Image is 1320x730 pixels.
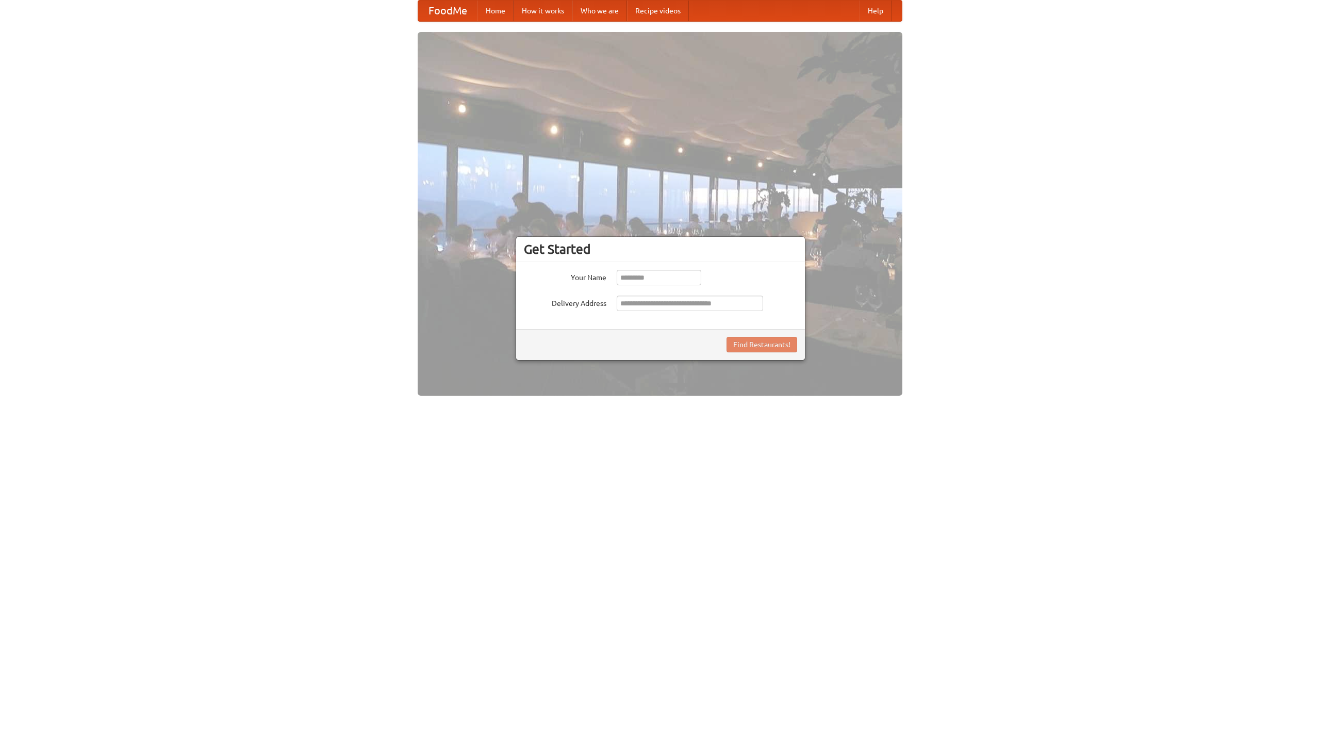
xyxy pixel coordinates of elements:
a: Who we are [572,1,627,21]
a: Help [860,1,892,21]
h3: Get Started [524,241,797,257]
label: Delivery Address [524,296,606,309]
a: FoodMe [418,1,477,21]
button: Find Restaurants! [727,337,797,352]
a: Recipe videos [627,1,689,21]
a: Home [477,1,514,21]
label: Your Name [524,270,606,283]
a: How it works [514,1,572,21]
